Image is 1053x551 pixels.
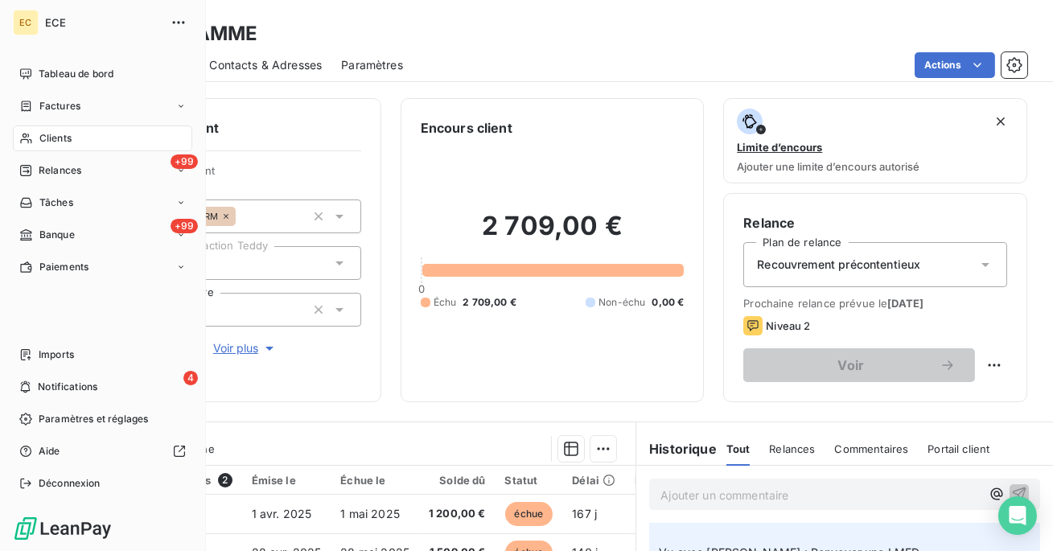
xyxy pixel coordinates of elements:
span: Clients [39,131,72,146]
button: Limite d’encoursAjouter une limite d’encours autorisé [723,98,1027,183]
div: Solde dû [429,474,486,487]
h6: Relance [743,213,1007,232]
span: Limite d’encours [737,141,822,154]
img: Logo LeanPay [13,516,113,541]
span: Factures [39,99,80,113]
span: 1 avr. 2025 [252,507,312,520]
span: Voir [763,359,940,372]
span: Portail client [928,442,989,455]
span: Paramètres [341,57,403,73]
span: 167 j [572,507,597,520]
span: Voir plus [213,340,278,356]
h2: 2 709,00 € [421,210,685,258]
span: Non-échu [598,295,645,310]
span: Paiements [39,260,88,274]
button: Actions [915,52,995,78]
span: 0 [418,282,425,295]
div: Émise le [252,474,322,487]
span: Ajouter une limite d’encours autorisé [737,160,919,173]
div: Retard [635,474,686,487]
span: +99 [171,219,198,233]
span: Propriétés Client [130,164,361,187]
span: Notifications [38,380,97,394]
span: Aide [39,444,60,458]
span: Recouvrement précontentieux [757,257,920,273]
span: Relances [769,442,815,455]
span: 4 [183,371,198,385]
span: Tâches [39,195,73,210]
span: Tout [726,442,751,455]
span: Banque [39,228,75,242]
span: Prochaine relance prévue le [743,297,1007,310]
span: Commentaires [835,442,909,455]
span: [DATE] [887,297,923,310]
input: Ajouter une valeur [236,209,249,224]
span: Niveau 2 [766,319,810,332]
span: échue [505,502,553,526]
div: Échue le [340,474,409,487]
h6: Historique [636,439,717,458]
span: Déconnexion [39,476,101,491]
span: 0,00 € [652,295,684,310]
a: Aide [13,438,192,464]
span: 2 [218,473,232,487]
span: 1 200,00 € [429,506,486,522]
div: EC [13,10,39,35]
button: Voir plus [130,339,361,357]
div: Délai [572,474,615,487]
div: Open Intercom Messenger [998,496,1037,535]
span: Imports [39,347,74,362]
h6: Encours client [421,118,512,138]
span: +137 j [635,507,667,520]
span: 1 mai 2025 [340,507,400,520]
span: Tableau de bord [39,67,113,81]
button: Voir [743,348,975,382]
span: 2 709,00 € [463,295,516,310]
span: +99 [171,154,198,169]
h6: Informations client [97,118,361,138]
span: Échu [434,295,457,310]
span: Paramètres et réglages [39,412,148,426]
span: ECE [45,16,161,29]
span: Relances [39,163,81,178]
div: Statut [505,474,553,487]
span: Contacts & Adresses [209,57,322,73]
